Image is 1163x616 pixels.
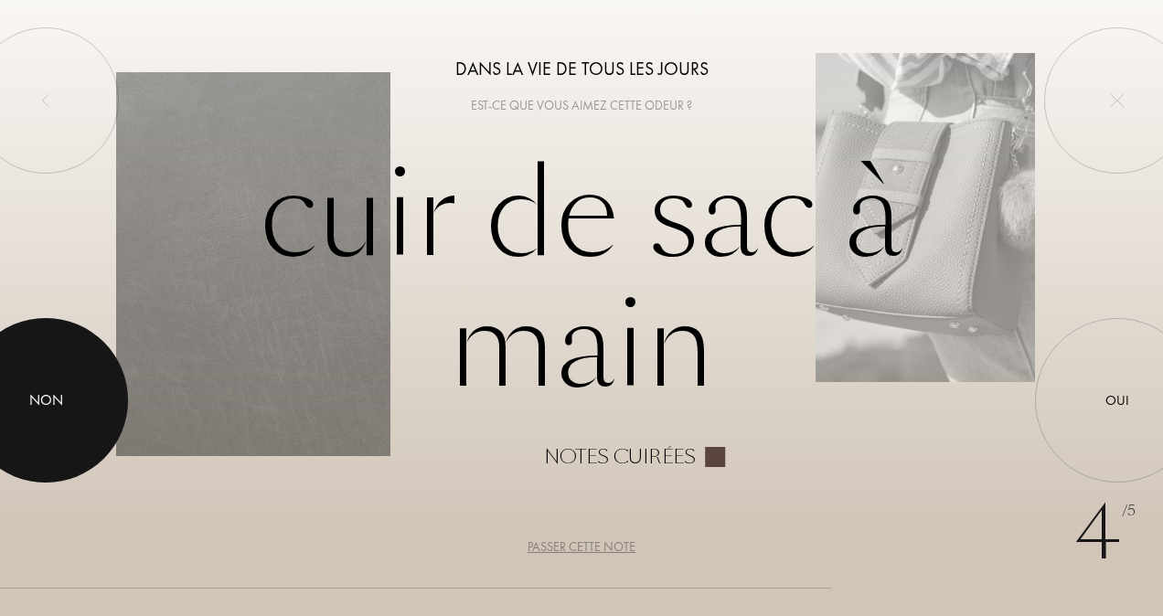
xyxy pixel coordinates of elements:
div: Oui [1105,390,1129,411]
div: Non [29,389,63,411]
div: Cuir de sac à main [116,149,1047,467]
div: 4 [1074,479,1136,589]
div: Passer cette note [528,537,635,557]
span: /5 [1122,501,1136,522]
img: quit_onboard.svg [1110,93,1125,108]
img: left_onboard.svg [38,93,53,108]
div: Notes cuirées [544,447,696,467]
